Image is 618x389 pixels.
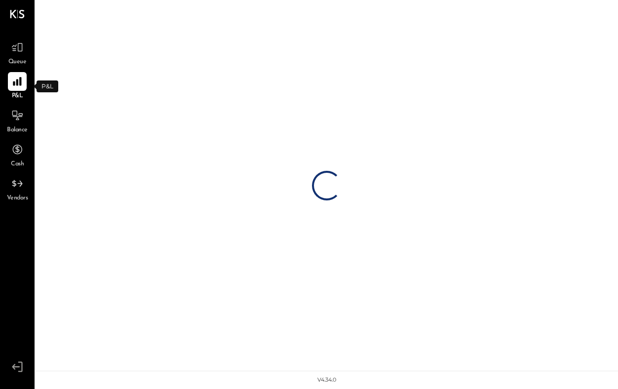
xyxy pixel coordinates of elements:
[11,160,24,169] span: Cash
[0,106,34,135] a: Balance
[0,38,34,67] a: Queue
[0,174,34,203] a: Vendors
[7,194,28,203] span: Vendors
[12,92,23,101] span: P&L
[8,58,27,67] span: Queue
[7,126,28,135] span: Balance
[37,80,58,92] div: P&L
[317,376,336,384] div: v 4.34.0
[0,140,34,169] a: Cash
[0,72,34,101] a: P&L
